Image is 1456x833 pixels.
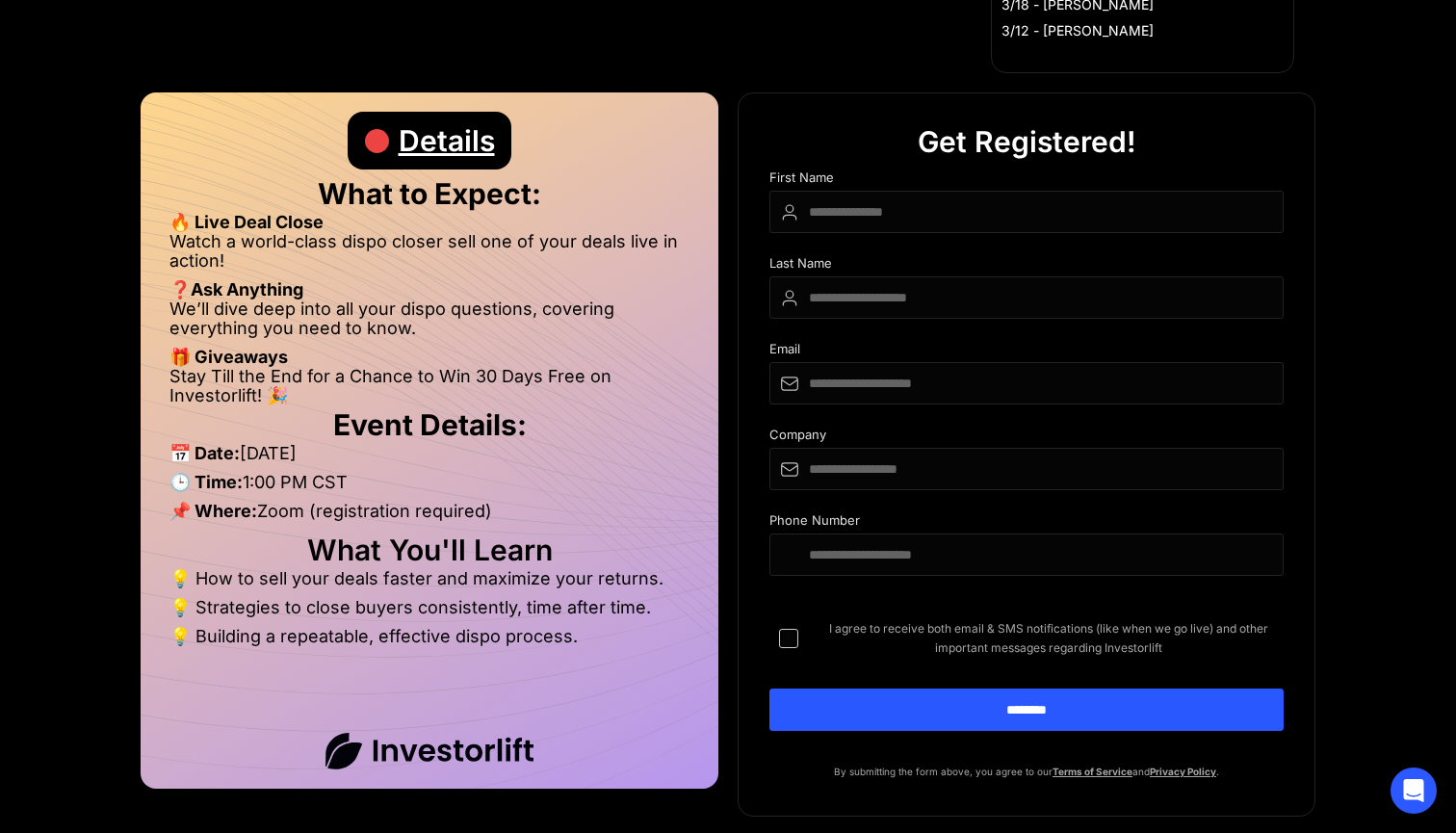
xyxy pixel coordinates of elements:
[169,232,689,280] li: Watch a world-class dispo closer sell one of your deals live in action!
[769,762,1284,781] p: By submitting the form above, you agree to our and .
[169,472,243,492] strong: 🕒 Time:
[169,473,689,502] li: 1:00 PM CST
[769,513,1284,534] div: Phone Number
[169,279,303,299] strong: ❓Ask Anything
[769,256,1284,276] div: Last Name
[918,113,1136,170] div: Get Registered!
[169,627,689,646] li: 💡 Building a repeatable, effective dispo process.
[169,444,689,473] li: [DATE]
[769,428,1284,448] div: Company
[769,170,1284,191] div: First Name
[399,112,495,169] div: Details
[318,176,541,211] strong: What to Expect:
[769,170,1284,762] form: DIspo Day Main Form
[1053,766,1132,777] a: Terms of Service
[1391,768,1437,814] div: Open Intercom Messenger
[169,367,689,405] li: Stay Till the End for a Chance to Win 30 Days Free on Investorlift! 🎉
[169,212,324,232] strong: 🔥 Live Deal Close
[1150,766,1216,777] a: Privacy Policy
[169,598,689,627] li: 💡 Strategies to close buyers consistently, time after time.
[169,443,240,463] strong: 📅 Date:
[169,299,689,348] li: We’ll dive deep into all your dispo questions, covering everything you need to know.
[814,619,1284,658] span: I agree to receive both email & SMS notifications (like when we go live) and other important mess...
[169,502,689,531] li: Zoom (registration required)
[333,407,527,442] strong: Event Details:
[169,540,689,560] h2: What You'll Learn
[769,342,1284,362] div: Email
[169,347,288,367] strong: 🎁 Giveaways
[169,501,257,521] strong: 📌 Where:
[169,569,689,598] li: 💡 How to sell your deals faster and maximize your returns.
